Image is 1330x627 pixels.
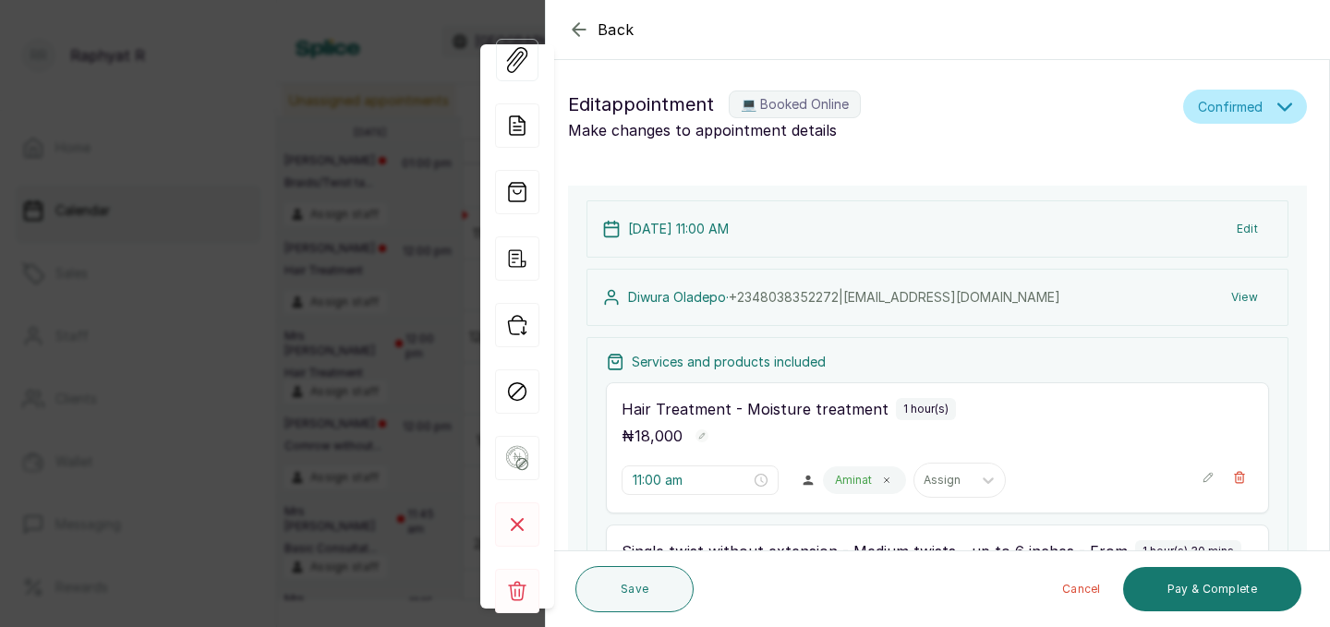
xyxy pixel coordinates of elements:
[1198,97,1263,116] span: Confirmed
[729,289,1060,305] span: +234 8038352272 | [EMAIL_ADDRESS][DOMAIN_NAME]
[598,18,635,41] span: Back
[632,353,826,371] p: Services and products included
[635,427,683,445] span: 18,000
[575,566,694,612] button: Save
[729,90,861,118] label: 💻 Booked Online
[568,119,1176,141] p: Make changes to appointment details
[628,220,729,238] p: [DATE] 11:00 AM
[1183,90,1307,124] button: Confirmed
[1222,212,1273,246] button: Edit
[568,18,635,41] button: Back
[622,425,683,447] p: ₦
[568,90,714,119] span: Edit appointment
[903,402,949,416] p: 1 hour(s)
[1123,567,1301,611] button: Pay & Complete
[622,540,1128,562] p: Single twist without extension - Medium twists - up to 6 inches - From
[1216,281,1273,314] button: View
[628,288,1060,307] p: Diwura Oladepo ·
[633,470,751,490] input: Select time
[835,473,872,488] p: Aminat
[622,398,889,420] p: Hair Treatment - Moisture treatment
[1143,544,1234,559] p: 1 hour(s) 30 mins
[1047,567,1116,611] button: Cancel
